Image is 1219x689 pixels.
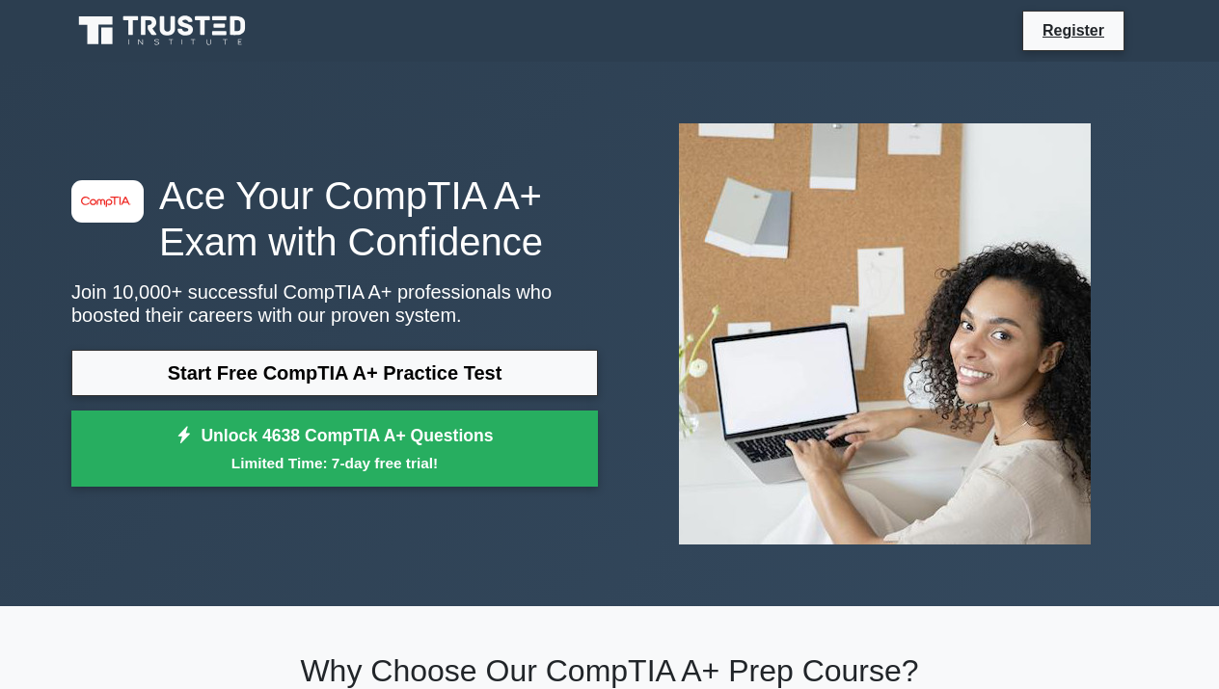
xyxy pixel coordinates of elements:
[71,172,598,265] h1: Ace Your CompTIA A+ Exam with Confidence
[71,652,1148,689] h2: Why Choose Our CompTIA A+ Prep Course?
[71,350,598,396] a: Start Free CompTIA A+ Practice Test
[95,452,574,474] small: Limited Time: 7-day free trial!
[71,411,598,488] a: Unlock 4638 CompTIA A+ QuestionsLimited Time: 7-day free trial!
[71,280,598,327] p: Join 10,000+ successful CompTIA A+ professionals who boosted their careers with our proven system.
[1031,18,1116,42] a: Register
